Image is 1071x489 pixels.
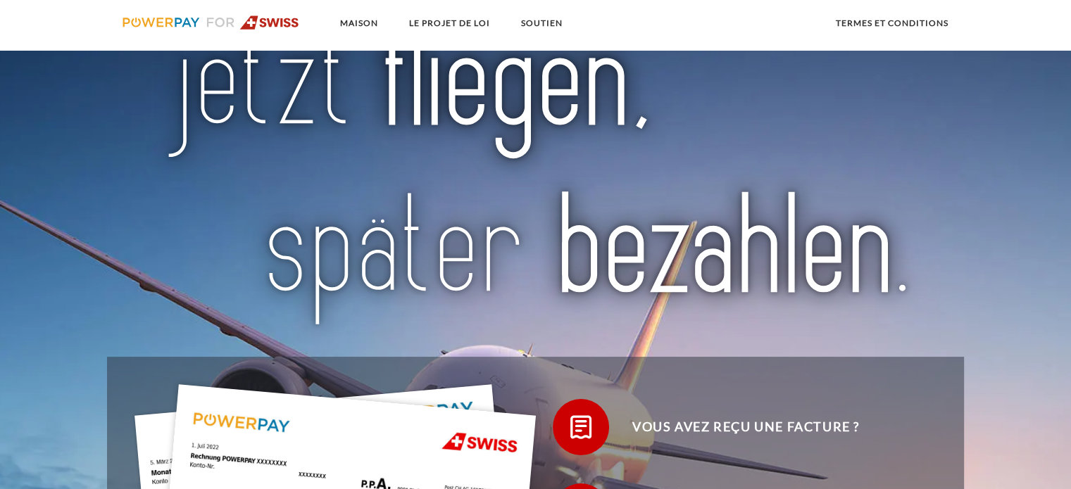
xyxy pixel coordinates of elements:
[563,409,599,445] img: qb_bill.svg
[632,419,860,434] font: Vous avez reçu une facture ?
[824,11,960,36] a: termes et conditions
[123,15,299,30] img: logo-swiss.svg
[409,18,490,28] font: LE PROJET DE LOI
[160,21,910,331] img: title-swiss_de.svg
[509,11,575,36] a: SOUTIEN
[521,18,563,28] font: SOUTIEN
[397,11,502,36] a: LE PROJET DE LOI
[836,18,948,28] font: termes et conditions
[553,399,919,455] button: Vous avez reçu une facture ?
[340,18,378,28] font: Maison
[328,11,390,36] a: Maison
